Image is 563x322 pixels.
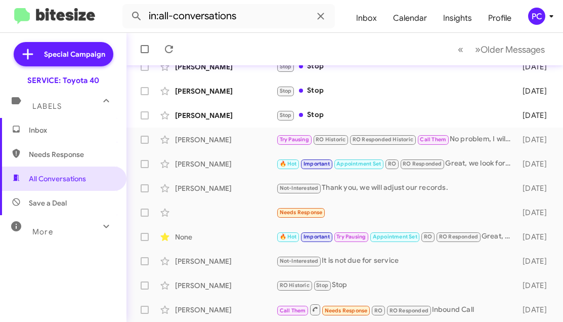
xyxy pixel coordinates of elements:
span: Stop [316,282,328,289]
span: Appointment Set [373,233,417,240]
div: [DATE] [517,86,555,96]
div: Stop [276,61,517,72]
span: Needs Response [29,149,115,159]
div: [PERSON_NAME] [175,183,276,193]
span: Try Pausing [280,136,309,143]
button: Next [469,39,551,60]
div: Stop [276,109,517,121]
div: [DATE] [517,62,555,72]
button: Previous [452,39,469,60]
div: [PERSON_NAME] [175,86,276,96]
div: [DATE] [517,208,555,218]
div: [DATE] [517,280,555,291]
span: Labels [32,102,62,111]
span: Older Messages [481,44,545,55]
nav: Page navigation example [452,39,551,60]
div: It is not due for service [276,255,517,267]
a: Inbox [348,4,385,33]
span: More [32,227,53,236]
div: Great, we look forward to seeing you [DATE] 1:40. [276,158,517,170]
span: RO [374,307,382,314]
span: RO Historic [316,136,345,143]
span: » [475,43,481,56]
span: RO Responded [439,233,478,240]
span: « [458,43,463,56]
div: SERVICE: Toyota 40 [27,75,99,86]
button: PC [519,8,552,25]
div: [PERSON_NAME] [175,159,276,169]
span: RO [388,160,396,167]
div: [PERSON_NAME] [175,256,276,266]
span: Important [304,233,330,240]
span: Save a Deal [29,198,67,208]
div: [DATE] [517,159,555,169]
span: RO Responded [389,307,428,314]
span: RO [424,233,432,240]
div: [DATE] [517,305,555,315]
div: [DATE] [517,232,555,242]
div: [DATE] [517,110,555,120]
div: None [175,232,276,242]
div: No problem, I will contact you then. [276,134,517,145]
div: [PERSON_NAME] [175,280,276,291]
span: Not-Interested [280,185,319,191]
span: Not-Interested [280,258,319,264]
span: All Conversations [29,174,86,184]
span: 🔥 Hot [280,160,297,167]
span: Try Pausing [336,233,366,240]
span: Needs Response [325,307,368,314]
div: PC [528,8,545,25]
span: RO Responded Historic [353,136,413,143]
a: Calendar [385,4,435,33]
div: [PERSON_NAME] [175,110,276,120]
span: Important [304,160,330,167]
a: Insights [435,4,480,33]
span: Special Campaign [44,49,105,59]
span: 🔥 Hot [280,233,297,240]
a: Special Campaign [14,42,113,66]
span: RO Historic [280,282,310,289]
span: Call Them [420,136,446,143]
span: Stop [280,63,292,70]
span: Needs Response [280,209,323,216]
span: RO Responded [403,160,442,167]
div: [DATE] [517,183,555,193]
div: Stop [276,279,517,291]
div: Thank you, we will adjust our records. [276,182,517,194]
input: Search [122,4,335,28]
div: Stop [276,85,517,97]
a: Profile [480,4,519,33]
span: Appointment Set [336,160,381,167]
div: Great, we look forward to seeing you [DATE][DATE] 9:00 [276,231,517,243]
span: Stop [280,88,292,94]
span: Call Them [280,307,306,314]
div: [PERSON_NAME] [175,305,276,315]
div: [DATE] [517,135,555,145]
span: Inbox [29,125,115,135]
div: Inbound Call [276,303,517,316]
div: [PERSON_NAME] [175,62,276,72]
div: [DATE] [517,256,555,266]
span: Stop [280,112,292,118]
div: [PERSON_NAME] [175,135,276,145]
